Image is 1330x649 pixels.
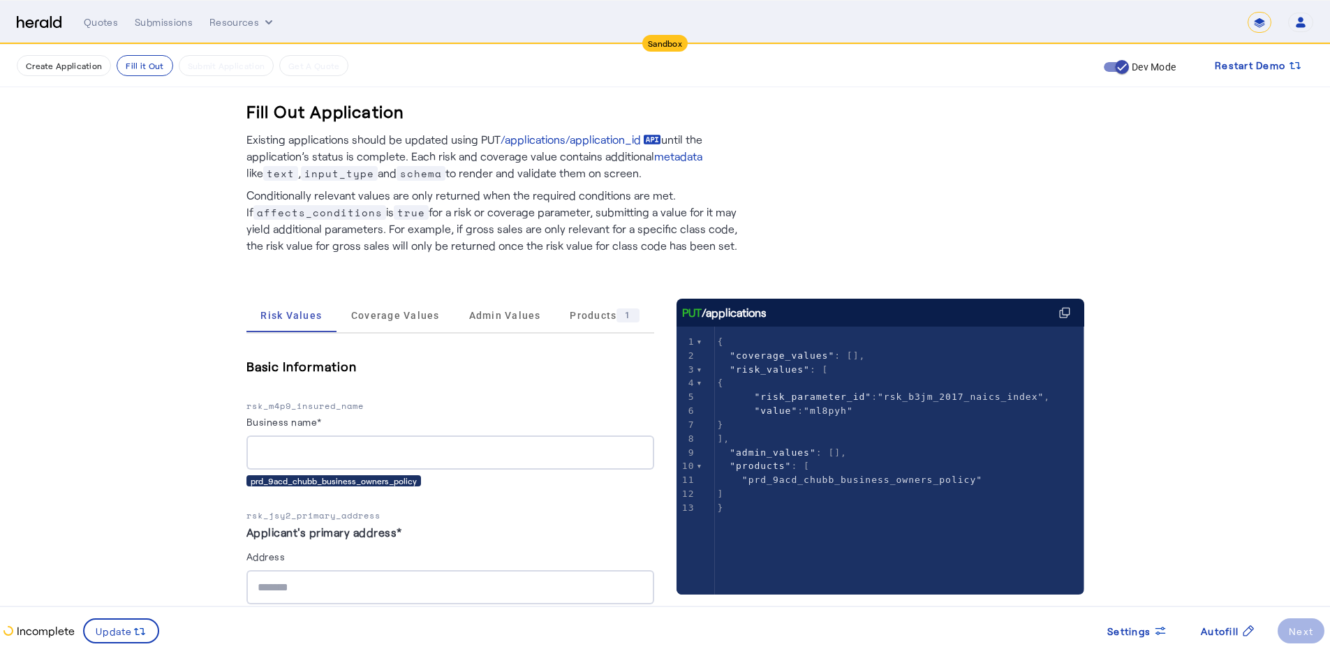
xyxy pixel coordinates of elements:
span: Products [570,308,639,322]
p: rsk_jsy2_primary_address [246,509,654,523]
a: /applications/application_id [501,131,661,148]
div: 4 [677,376,697,390]
div: Submissions [135,15,193,29]
img: Herald Logo [17,16,61,29]
span: : [ [718,364,829,375]
span: Settings [1107,624,1151,639]
label: Business name* [246,416,322,428]
span: { [718,336,724,347]
label: Address [246,551,286,562]
span: "ml8pyh" [804,405,853,416]
span: "rsk_b3jm_2017_naics_index" [878,391,1044,402]
div: 11 [677,473,697,487]
span: : [718,405,853,416]
div: 8 [677,432,697,446]
button: Create Application [17,55,111,76]
span: : [ [718,461,811,471]
span: PUT [682,304,702,321]
span: input_type [301,166,378,181]
button: Update [83,618,159,643]
p: Incomplete [14,622,75,639]
h3: Fill Out Application [246,100,405,123]
div: 3 [677,363,697,377]
div: 13 [677,501,697,515]
span: Autofill [1201,624,1239,639]
div: 7 [677,418,697,432]
span: "risk_parameter_id" [754,391,871,402]
p: Existing applications should be updated using PUT until the application’s status is complete. Eac... [246,131,749,181]
span: Admin Values [469,311,541,320]
span: Update [96,624,133,639]
label: Dev Mode [1129,60,1176,74]
div: 5 [677,390,697,404]
span: affects_conditions [253,205,386,220]
button: Settings [1096,618,1178,643]
span: ] [718,488,724,499]
div: 2 [677,349,697,363]
button: Get A Quote [279,55,348,76]
span: schema [397,166,445,181]
p: Conditionally relevant values are only returned when the required conditions are met. If is for a... [246,181,749,254]
span: "prd_9acd_chubb_business_owners_policy" [742,475,982,485]
p: rsk_m4p9_insured_name [246,399,654,413]
button: Autofill [1190,618,1266,643]
div: 1 [616,308,639,322]
span: "value" [754,405,797,416]
h5: Basic Information [246,356,654,377]
span: "coverage_values" [730,350,834,361]
button: Resources dropdown menu [209,15,276,29]
span: Restart Demo [1215,57,1285,74]
span: : , [718,391,1051,402]
button: Restart Demo [1204,53,1313,78]
span: Coverage Values [351,311,440,320]
span: Risk Values [260,311,322,320]
span: : [], [718,350,866,361]
span: true [394,205,429,220]
span: { [718,378,724,388]
div: 10 [677,459,697,473]
div: 9 [677,446,697,460]
div: prd_9acd_chubb_business_owners_policy [246,475,421,486]
span: : [], [718,447,847,458]
span: text [263,166,298,181]
span: } [718,419,724,430]
span: "risk_values" [730,364,810,375]
span: "products" [730,461,791,471]
a: metadata [654,148,702,165]
div: /applications [682,304,767,321]
span: "admin_values" [730,447,816,458]
label: Applicant's primary address* [246,525,402,539]
div: 12 [677,487,697,501]
span: ], [718,433,730,444]
div: 6 [677,404,697,418]
div: 1 [677,335,697,349]
div: Quotes [84,15,118,29]
button: Submit Application [179,55,274,76]
div: Sandbox [642,35,688,52]
button: Fill it Out [117,55,172,76]
span: } [718,502,724,513]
